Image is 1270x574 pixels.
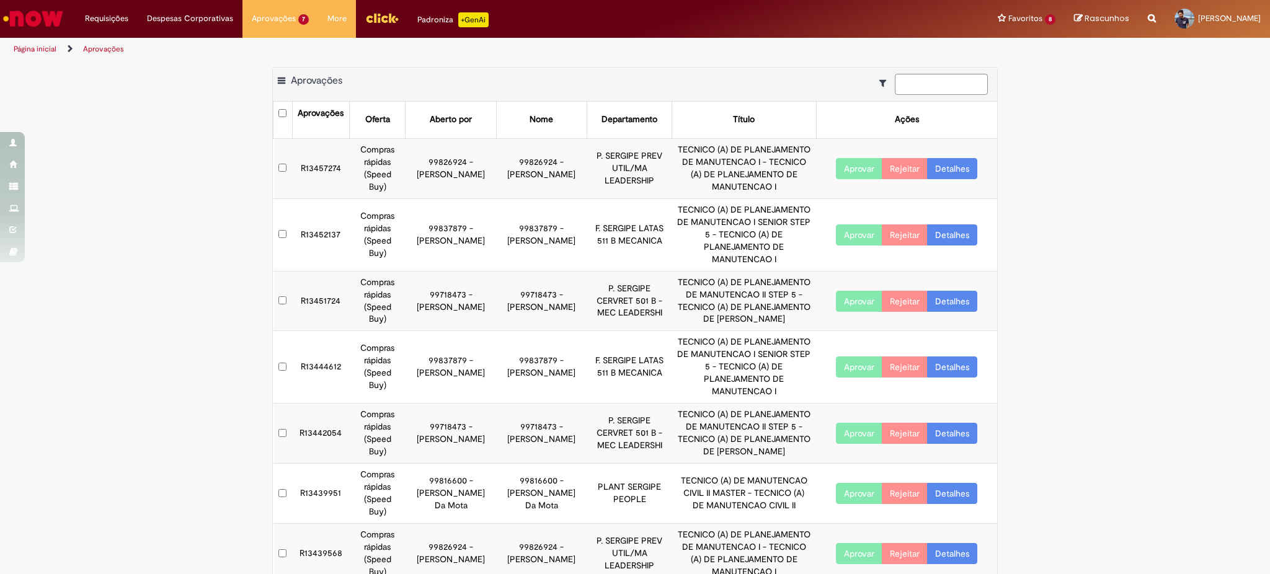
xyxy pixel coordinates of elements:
[1085,12,1129,24] span: Rascunhos
[292,404,349,464] td: R13442054
[349,198,406,271] td: Compras rápidas (Speed Buy)
[882,158,928,179] button: Rejeitar
[9,38,837,61] ul: Trilhas de página
[530,113,553,126] div: Nome
[836,158,882,179] button: Aprovar
[882,543,928,564] button: Rejeitar
[672,404,817,464] td: TECNICO (A) DE PLANEJAMENTO DE MANUTENCAO II STEP 5 - TECNICO (A) DE PLANEJAMENTO DE [PERSON_NAME]
[587,271,672,331] td: P. SERGIPE CERVRET 501 B - MEC LEADERSHI
[291,74,342,87] span: Aprovações
[430,113,472,126] div: Aberto por
[927,291,977,312] a: Detalhes
[406,198,496,271] td: 99837879 - [PERSON_NAME]
[587,138,672,198] td: P. SERGIPE PREV UTIL/MA LEADERSHIP
[406,404,496,464] td: 99718473 - [PERSON_NAME]
[327,12,347,25] span: More
[927,158,977,179] a: Detalhes
[587,331,672,404] td: F. SERGIPE LATAS 511 B MECANICA
[406,138,496,198] td: 99826924 - [PERSON_NAME]
[879,79,892,87] i: Mostrar filtros para: Suas Solicitações
[496,331,587,404] td: 99837879 - [PERSON_NAME]
[292,271,349,331] td: R13451724
[927,543,977,564] a: Detalhes
[836,224,882,245] button: Aprovar
[672,198,817,271] td: TECNICO (A) DE PLANEJAMENTO DE MANUTENCAO I SENIOR STEP 5 - TECNICO (A) DE PLANEJAMENTO DE MANUTE...
[298,14,309,25] span: 7
[349,331,406,404] td: Compras rápidas (Speed Buy)
[836,543,882,564] button: Aprovar
[349,404,406,464] td: Compras rápidas (Speed Buy)
[927,224,977,245] a: Detalhes
[496,138,587,198] td: 99826924 - [PERSON_NAME]
[882,483,928,504] button: Rejeitar
[252,12,296,25] span: Aprovações
[587,404,672,464] td: P. SERGIPE CERVRET 501 B - MEC LEADERSHI
[406,331,496,404] td: 99837879 - [PERSON_NAME]
[292,331,349,404] td: R13444612
[496,198,587,271] td: 99837879 - [PERSON_NAME]
[406,271,496,331] td: 99718473 - [PERSON_NAME]
[672,271,817,331] td: TECNICO (A) DE PLANEJAMENTO DE MANUTENCAO II STEP 5 - TECNICO (A) DE PLANEJAMENTO DE [PERSON_NAME]
[882,291,928,312] button: Rejeitar
[836,483,882,504] button: Aprovar
[14,44,56,54] a: Página inicial
[349,138,406,198] td: Compras rápidas (Speed Buy)
[292,198,349,271] td: R13452137
[496,464,587,524] td: 99816600 - [PERSON_NAME] Da Mota
[349,271,406,331] td: Compras rápidas (Speed Buy)
[417,12,489,27] div: Padroniza
[1008,12,1042,25] span: Favoritos
[365,113,390,126] div: Oferta
[587,198,672,271] td: F. SERGIPE LATAS 511 B MECANICA
[587,464,672,524] td: PLANT SERGIPE PEOPLE
[1198,13,1261,24] span: [PERSON_NAME]
[836,356,882,378] button: Aprovar
[1045,14,1055,25] span: 8
[895,113,919,126] div: Ações
[365,9,399,27] img: click_logo_yellow_360x200.png
[292,138,349,198] td: R13457274
[147,12,233,25] span: Despesas Corporativas
[836,291,882,312] button: Aprovar
[882,224,928,245] button: Rejeitar
[298,107,344,120] div: Aprovações
[836,423,882,444] button: Aprovar
[292,102,349,138] th: Aprovações
[602,113,657,126] div: Departamento
[83,44,124,54] a: Aprovações
[458,12,489,27] p: +GenAi
[927,423,977,444] a: Detalhes
[882,356,928,378] button: Rejeitar
[1074,13,1129,25] a: Rascunhos
[672,331,817,404] td: TECNICO (A) DE PLANEJAMENTO DE MANUTENCAO I SENIOR STEP 5 - TECNICO (A) DE PLANEJAMENTO DE MANUTE...
[672,464,817,524] td: TECNICO (A) DE MANUTENCAO CIVIL II MASTER - TECNICO (A) DE MANUTENCAO CIVIL II
[85,12,128,25] span: Requisições
[496,271,587,331] td: 99718473 - [PERSON_NAME]
[927,483,977,504] a: Detalhes
[927,356,977,378] a: Detalhes
[882,423,928,444] button: Rejeitar
[292,464,349,524] td: R13439951
[1,6,65,31] img: ServiceNow
[733,113,755,126] div: Título
[672,138,817,198] td: TECNICO (A) DE PLANEJAMENTO DE MANUTENCAO I - TECNICO (A) DE PLANEJAMENTO DE MANUTENCAO I
[349,464,406,524] td: Compras rápidas (Speed Buy)
[496,404,587,464] td: 99718473 - [PERSON_NAME]
[406,464,496,524] td: 99816600 - [PERSON_NAME] Da Mota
